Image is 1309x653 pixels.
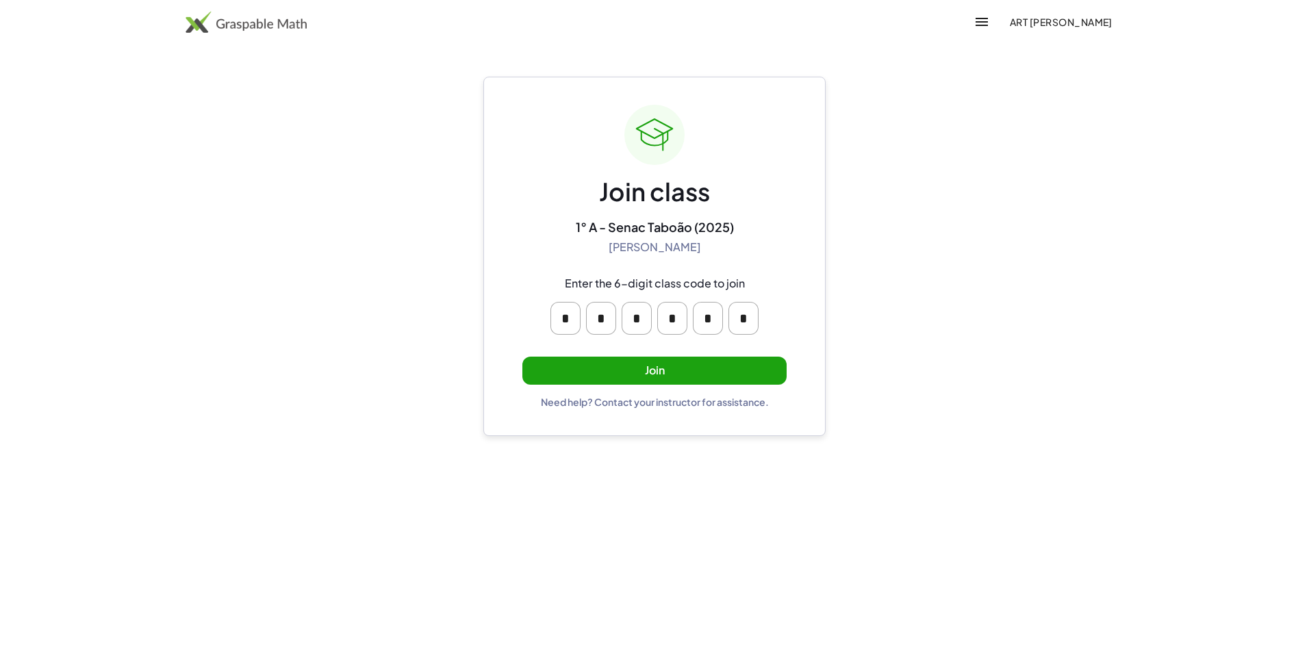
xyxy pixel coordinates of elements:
button: Join [522,357,787,385]
button: Art [PERSON_NAME] [998,10,1123,34]
div: 1° A - Senac Taboão (2025) [576,219,734,235]
span: Art [PERSON_NAME] [1009,16,1113,28]
div: Enter the 6-digit class code to join [565,277,745,291]
div: Join class [599,176,710,208]
div: Need help? Contact your instructor for assistance. [541,396,769,408]
div: [PERSON_NAME] [609,240,701,255]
